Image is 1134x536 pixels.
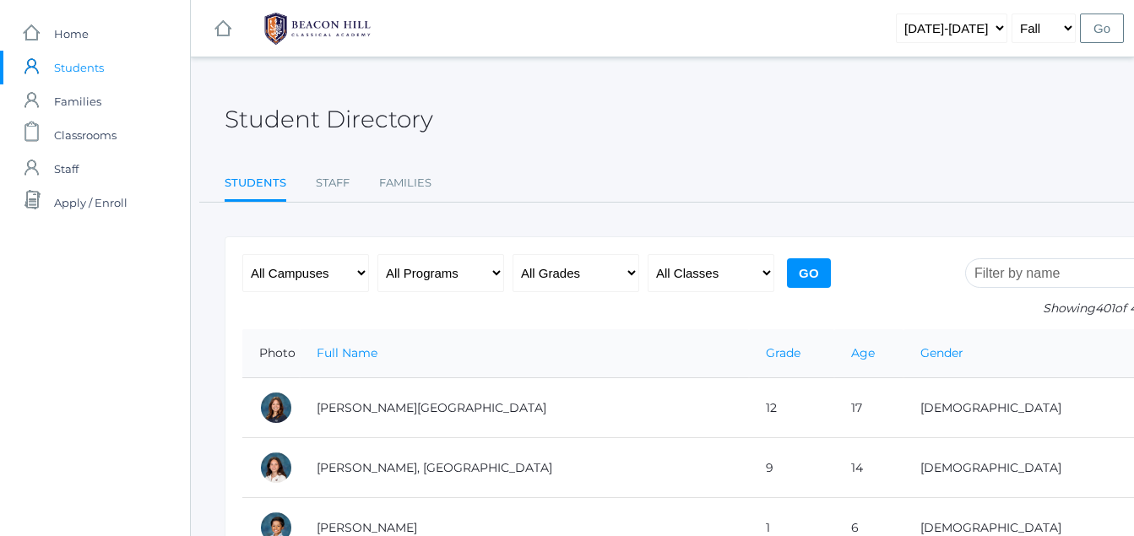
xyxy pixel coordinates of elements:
[379,166,431,200] a: Families
[225,166,286,203] a: Students
[54,17,89,51] span: Home
[54,118,117,152] span: Classrooms
[300,378,749,438] td: [PERSON_NAME][GEOGRAPHIC_DATA]
[54,84,101,118] span: Families
[317,345,377,360] a: Full Name
[254,8,381,50] img: BHCALogos-05-308ed15e86a5a0abce9b8dd61676a3503ac9727e845dece92d48e8588c001991.png
[54,51,104,84] span: Students
[259,451,293,485] div: Phoenix Abdulla
[1095,300,1115,316] span: 401
[300,438,749,498] td: [PERSON_NAME], [GEOGRAPHIC_DATA]
[834,438,903,498] td: 14
[242,329,300,378] th: Photo
[259,391,293,425] div: Charlotte Abdulla
[54,186,128,219] span: Apply / Enroll
[54,152,79,186] span: Staff
[834,378,903,438] td: 17
[749,438,834,498] td: 9
[225,106,433,133] h2: Student Directory
[787,258,831,288] input: Go
[1080,14,1124,43] input: Go
[316,166,350,200] a: Staff
[920,345,963,360] a: Gender
[851,345,875,360] a: Age
[749,378,834,438] td: 12
[766,345,800,360] a: Grade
